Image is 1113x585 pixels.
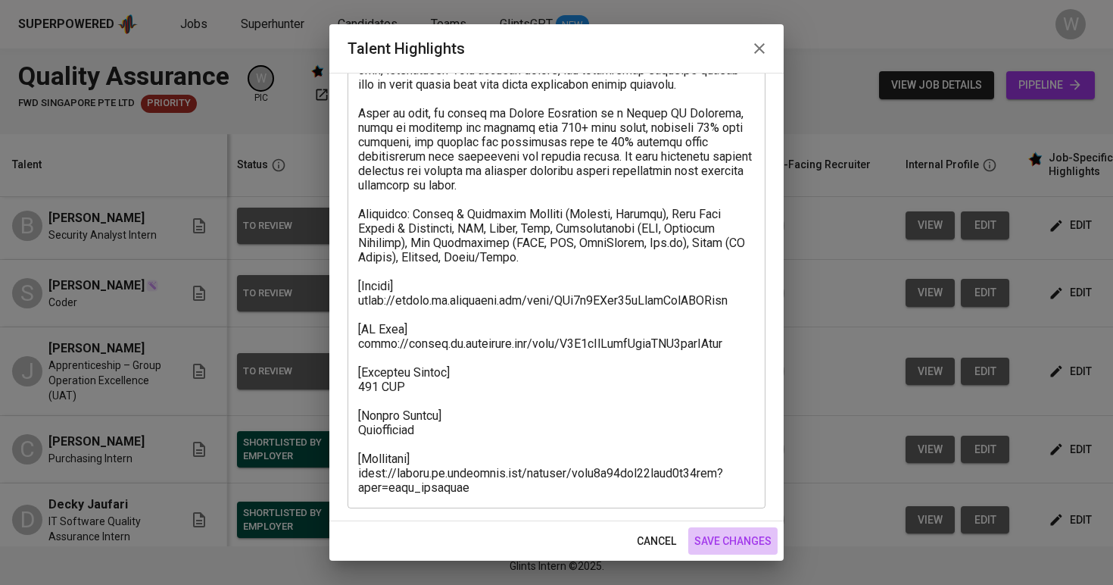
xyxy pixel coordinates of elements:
h2: Talent Highlights [348,36,765,61]
button: save changes [688,527,778,555]
span: cancel [637,532,676,551]
span: save changes [694,532,772,551]
textarea: Loremips do s ametc adipisci el Seddoeiusmo Tempori utla ETDOL Magnaaliqu enim admin-ve quisnostr... [358,5,755,495]
button: cancel [631,527,682,555]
